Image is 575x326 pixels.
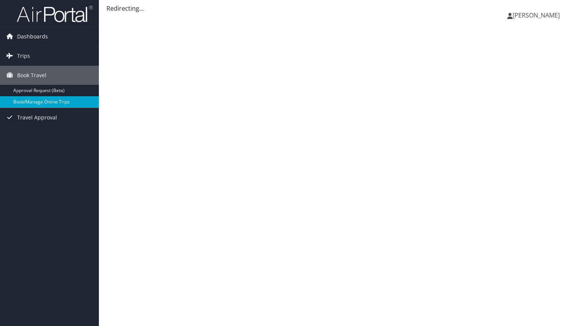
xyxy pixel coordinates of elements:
[17,46,30,65] span: Trips
[17,27,48,46] span: Dashboards
[507,4,567,27] a: [PERSON_NAME]
[17,5,93,23] img: airportal-logo.png
[106,4,567,13] div: Redirecting...
[17,66,46,85] span: Book Travel
[513,11,560,19] span: [PERSON_NAME]
[17,108,57,127] span: Travel Approval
